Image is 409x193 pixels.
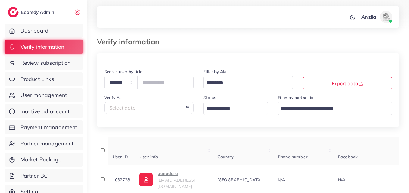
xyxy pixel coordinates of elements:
a: Market Package [5,153,83,167]
span: 1032728 [113,177,130,182]
p: Anzila [361,13,376,20]
label: Filter by partner id [278,95,313,101]
span: Dashboard [20,27,48,35]
label: Filter by AM [203,69,227,75]
a: Anzilaavatar [358,11,395,23]
span: Payment management [20,123,77,131]
a: Verify information [5,40,83,54]
h3: Verify information [97,37,164,46]
span: Partner management [20,140,74,148]
span: Review subscription [20,59,71,67]
span: N/A [278,177,285,182]
label: Search user by field [104,69,142,75]
h2: Ecomdy Admin [21,9,56,15]
span: Country [217,154,234,160]
div: Search for option [278,102,392,115]
a: User management [5,88,83,102]
span: Verify information [20,43,64,51]
span: Partner BC [20,172,48,180]
img: ic-user-info.36bf1079.svg [139,173,153,186]
div: Search for option [203,102,268,115]
label: Verify At [104,95,121,101]
input: Search for option [279,104,384,114]
a: logoEcomdy Admin [8,7,56,17]
span: Facebook [338,154,358,160]
p: banadora [158,170,208,177]
span: Market Package [20,156,61,163]
span: [GEOGRAPHIC_DATA] [217,177,262,182]
input: Search for option [204,104,260,114]
a: banadora[EMAIL_ADDRESS][DOMAIN_NAME] [139,170,208,189]
button: Export data [303,77,392,89]
span: Phone number [278,154,308,160]
label: Status [203,95,216,101]
a: Payment management [5,120,83,134]
span: Export data [332,80,363,86]
div: Search for option [203,76,293,89]
a: Partner BC [5,169,83,183]
a: Partner management [5,137,83,151]
a: Dashboard [5,24,83,38]
a: Product Links [5,72,83,86]
a: Review subscription [5,56,83,70]
a: Inactive ad account [5,104,83,118]
img: avatar [380,11,392,23]
span: Select date [109,105,136,111]
span: User management [20,91,67,99]
span: [EMAIL_ADDRESS][DOMAIN_NAME] [158,177,195,189]
input: Search for option [204,78,285,88]
span: User info [139,154,158,160]
span: Product Links [20,75,54,83]
span: User ID [113,154,128,160]
img: logo [8,7,19,17]
span: Inactive ad account [20,107,70,115]
span: N/A [338,177,345,182]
